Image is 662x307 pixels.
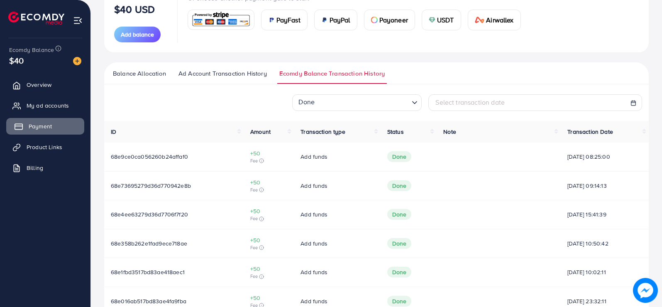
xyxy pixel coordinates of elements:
[6,139,84,155] a: Product Links
[261,10,308,30] a: cardPayFast
[422,10,461,30] a: cardUSDT
[250,265,287,273] span: +50
[27,164,43,172] span: Billing
[250,236,287,244] span: +50
[29,122,52,130] span: Payment
[300,297,327,305] span: Add funds
[321,17,328,23] img: card
[276,15,300,25] span: PayFast
[279,69,385,78] span: Ecomdy Balance Transaction History
[567,210,642,219] span: [DATE] 15:41:39
[330,15,350,25] span: PayPal
[8,12,64,25] img: logo
[6,97,84,114] a: My ad accounts
[191,11,252,29] img: card
[443,128,456,136] span: Note
[113,69,166,78] span: Balance Allocation
[567,268,642,276] span: [DATE] 10:02:11
[6,76,84,93] a: Overview
[429,17,435,23] img: card
[567,182,642,190] span: [DATE] 09:14:13
[300,268,327,276] span: Add funds
[268,17,275,23] img: card
[6,160,84,176] a: Billing
[114,4,155,14] p: $40 USD
[475,17,485,23] img: card
[188,10,254,30] a: card
[111,152,188,161] span: 68e9ce0ca056260b24affaf0
[250,178,287,187] span: +50
[73,16,83,25] img: menu
[567,239,642,248] span: [DATE] 10:50:42
[250,207,287,215] span: +50
[250,215,287,222] span: Fee
[111,297,186,305] span: 68e016ab517bd83ae4fa9fba
[250,128,271,136] span: Amount
[435,98,505,107] span: Select transaction date
[387,296,412,307] span: Done
[486,15,513,25] span: Airwallex
[300,210,327,219] span: Add funds
[387,180,412,191] span: Done
[73,57,81,65] img: image
[387,267,412,278] span: Done
[114,27,161,42] button: Add balance
[250,294,287,302] span: +50
[567,152,642,161] span: [DATE] 08:25:00
[387,238,412,249] span: Done
[379,15,408,25] span: Payoneer
[27,143,62,151] span: Product Links
[468,10,521,30] a: cardAirwallex
[250,187,287,193] span: Fee
[111,182,191,190] span: 68e73695279d36d770942e8b
[111,268,185,276] span: 68e1fbd3517bd83ae418aec1
[300,152,327,161] span: Add funds
[6,118,84,135] a: Payment
[437,15,454,25] span: USDT
[317,95,408,108] input: Search for option
[297,95,316,108] span: Done
[567,297,642,305] span: [DATE] 23:32:11
[314,10,357,30] a: cardPayPal
[250,149,287,157] span: +50
[250,273,287,280] span: Fee
[111,210,188,219] span: 68e4ee63279d36d7706f7f20
[250,244,287,251] span: Fee
[250,157,287,164] span: Fee
[387,209,412,220] span: Done
[111,128,116,136] span: ID
[27,81,51,89] span: Overview
[121,30,154,39] span: Add balance
[9,46,54,54] span: Ecomdy Balance
[9,54,24,66] span: $40
[387,151,412,162] span: Done
[387,128,404,136] span: Status
[111,239,187,248] span: 68e358b262e1fad9ece718ae
[567,128,613,136] span: Transaction Date
[300,239,327,248] span: Add funds
[292,94,422,111] div: Search for option
[178,69,267,78] span: Ad Account Transaction History
[633,278,658,303] img: image
[27,101,69,110] span: My ad accounts
[371,17,378,23] img: card
[364,10,415,30] a: cardPayoneer
[300,182,327,190] span: Add funds
[300,128,345,136] span: Transaction type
